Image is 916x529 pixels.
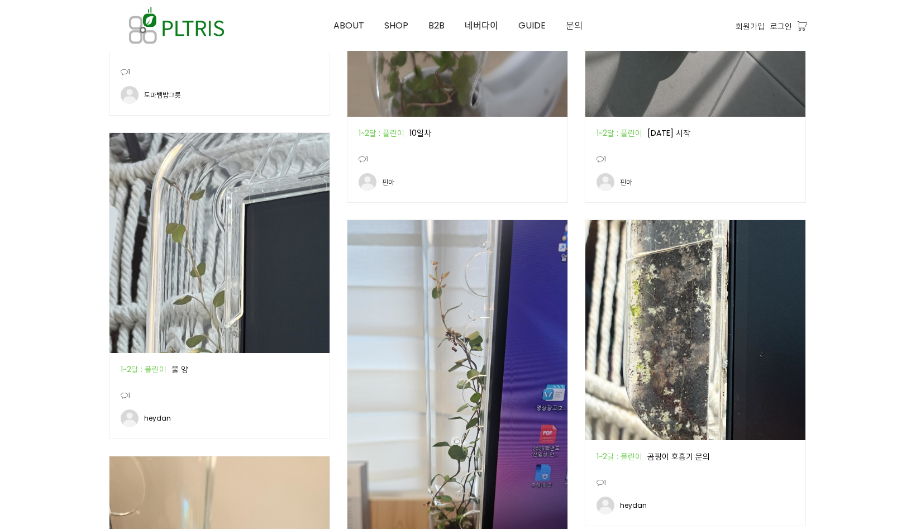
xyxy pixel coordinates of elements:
a: 회원가입 [736,20,765,32]
em: 1~2달 : 플린이 [121,364,169,375]
a: 로그인 [770,20,792,32]
a: 1~2달 : 플린이 [597,451,647,462]
div: heydan [620,502,647,509]
div: 이친구 살릴 수 있을까요? [121,41,318,51]
a: B2B [418,1,455,51]
a: 1~2달 : 플린이 [121,364,171,375]
div: 핀아 [620,178,632,186]
span: GUIDE [518,19,546,32]
a: SHOP [374,1,418,51]
span: ABOUT [333,19,364,32]
span: 문의 [566,19,583,32]
small: 1 [597,477,606,497]
a: 네버다이 [455,1,508,51]
div: 10일차 [359,128,556,138]
div: 물 양 [121,364,318,374]
div: heydan [144,414,171,422]
span: SHOP [384,19,408,32]
small: 1 [121,390,130,409]
div: 곰팡이 호흡기 문의 [597,451,794,461]
div: [DATE] 시작 [597,128,794,138]
small: 1 [597,154,606,173]
em: 1~2달 : 플린이 [597,451,645,462]
small: 1 [121,66,130,86]
a: 1~2달 : 플린이 [359,127,409,139]
a: ABOUT [323,1,374,51]
small: 1 [359,154,368,173]
div: 핀아 [382,178,394,186]
a: 문의 [556,1,593,51]
em: 1~2달 : 플린이 [359,127,407,139]
div: 도마뱀밥그릇 [144,91,181,99]
em: 1~2달 : 플린이 [597,127,645,139]
span: 네버다이 [465,19,498,32]
span: B2B [428,19,445,32]
a: 1~2달 : 플린이 [597,127,647,139]
a: GUIDE [508,1,556,51]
